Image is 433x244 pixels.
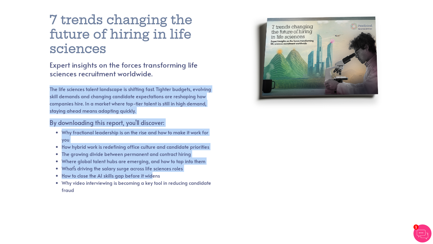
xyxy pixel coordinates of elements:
[50,119,212,126] h5: By downloading this report, you'll discover:
[413,224,419,230] span: 1
[62,157,212,165] li: Where global talent hubs are emerging, and how to tap into them
[250,4,383,180] img: report cover
[50,85,212,114] p: The life sciences talent landscape is shifting fast. Tighter budgets, evolving skill demands and ...
[62,129,212,143] li: Why fractional leadership is on the rise and how to make it work for you
[62,143,212,150] li: How hybrid work is redefining office culture and candidate priorities
[62,172,212,179] li: How to close the AI skills gap before it widens
[62,165,212,172] li: What’s driving the salary surge across life sciences roles
[62,179,212,194] li: Why video interviewing is becoming a key tool in reducing candidate fraud
[62,150,212,157] li: The growing divide between permanent and contract hiring
[50,13,226,56] h1: 7 trends changing the future of hiring in life sciences
[413,224,431,242] img: Chatbot
[50,61,226,78] h4: Expert insights on the forces transforming life sciences recruitment worldwide.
